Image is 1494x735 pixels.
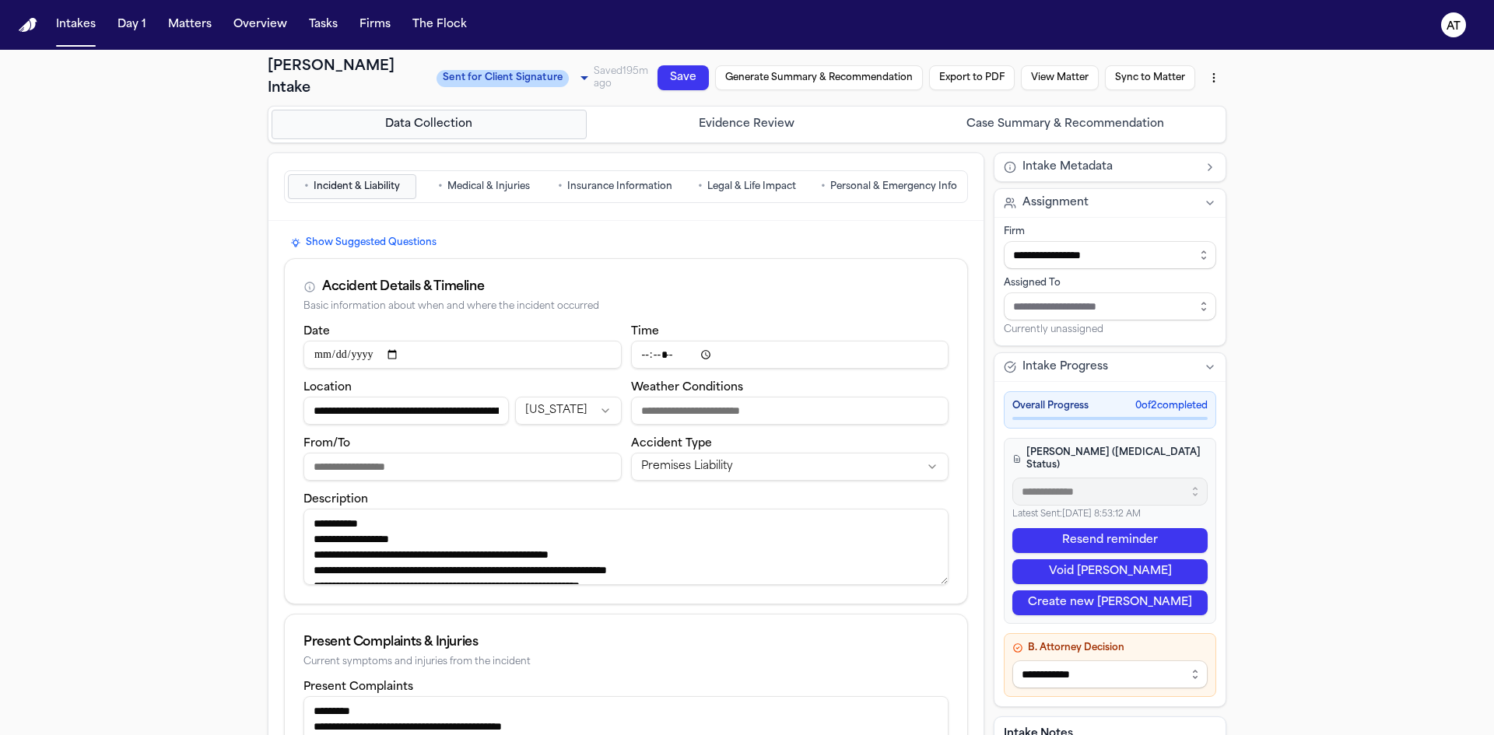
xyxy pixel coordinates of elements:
[438,179,443,194] span: •
[1004,292,1216,320] input: Assign to staff member
[821,179,826,194] span: •
[272,110,1222,139] nav: Intake steps
[515,397,621,425] button: Incident state
[658,65,709,90] button: Save
[994,189,1226,217] button: Assignment
[994,353,1226,381] button: Intake Progress
[907,110,1222,139] button: Go to Case Summary & Recommendation step
[303,341,622,369] input: Incident date
[1012,446,1208,471] h4: [PERSON_NAME] ([MEDICAL_DATA] Status)
[682,174,811,199] button: Go to Legal & Life Impact
[1004,241,1216,269] input: Select firm
[1105,65,1195,90] button: Sync to Matter
[1135,400,1208,412] span: 0 of 2 completed
[303,633,949,652] div: Present Complaints & Injuries
[303,397,509,425] input: Incident location
[1012,528,1208,553] button: Resend reminder
[303,301,949,313] div: Basic information about when and where the incident occurred
[830,180,957,193] span: Personal & Emergency Info
[551,174,679,199] button: Go to Insurance Information
[303,656,949,668] div: Current symptoms and injuries from the incident
[631,341,949,369] input: Incident time
[19,18,37,33] img: Finch Logo
[631,326,659,338] label: Time
[631,382,743,394] label: Weather Conditions
[162,11,218,39] button: Matters
[1021,65,1099,90] button: View Matter
[1012,559,1208,584] button: Void [PERSON_NAME]
[19,18,37,33] a: Home
[437,70,569,87] span: Sent for Client Signature
[304,179,309,194] span: •
[590,110,905,139] button: Go to Evidence Review step
[814,174,964,199] button: Go to Personal & Emergency Info
[1004,277,1216,289] div: Assigned To
[303,11,344,39] button: Tasks
[303,382,352,394] label: Location
[303,326,330,338] label: Date
[707,180,796,193] span: Legal & Life Impact
[303,509,949,585] textarea: Incident description
[1004,226,1216,238] div: Firm
[1012,400,1089,412] span: Overall Progress
[322,278,484,296] div: Accident Details & Timeline
[715,65,923,90] button: Generate Summary & Recommendation
[698,179,703,194] span: •
[994,153,1226,181] button: Intake Metadata
[1012,642,1208,654] h4: B. Attorney Decision
[1201,64,1226,92] button: More actions
[227,11,293,39] button: Overview
[1012,590,1208,615] button: Create new [PERSON_NAME]
[111,11,153,39] button: Day 1
[303,438,350,450] label: From/To
[567,180,672,193] span: Insurance Information
[288,174,416,199] button: Go to Incident & Liability
[437,67,594,89] div: Update intake status
[1022,359,1108,375] span: Intake Progress
[447,180,530,193] span: Medical & Injuries
[1022,195,1089,211] span: Assignment
[594,67,648,89] span: Saved 195m ago
[631,438,712,450] label: Accident Type
[303,453,622,481] input: From/To destination
[929,65,1015,90] button: Export to PDF
[406,11,473,39] button: The Flock
[353,11,397,39] button: Firms
[268,56,427,100] h1: [PERSON_NAME] Intake
[1012,509,1208,522] p: Latest Sent: [DATE] 8:53:12 AM
[272,110,587,139] button: Go to Data Collection step
[1004,324,1103,336] span: Currently unassigned
[50,11,102,39] button: Intakes
[419,174,548,199] button: Go to Medical & Injuries
[303,494,368,506] label: Description
[314,180,400,193] span: Incident & Liability
[1022,159,1113,175] span: Intake Metadata
[1447,21,1461,32] text: AT
[303,681,413,693] label: Present Complaints
[558,179,563,194] span: •
[284,233,443,252] button: Show Suggested Questions
[631,397,949,425] input: Weather conditions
